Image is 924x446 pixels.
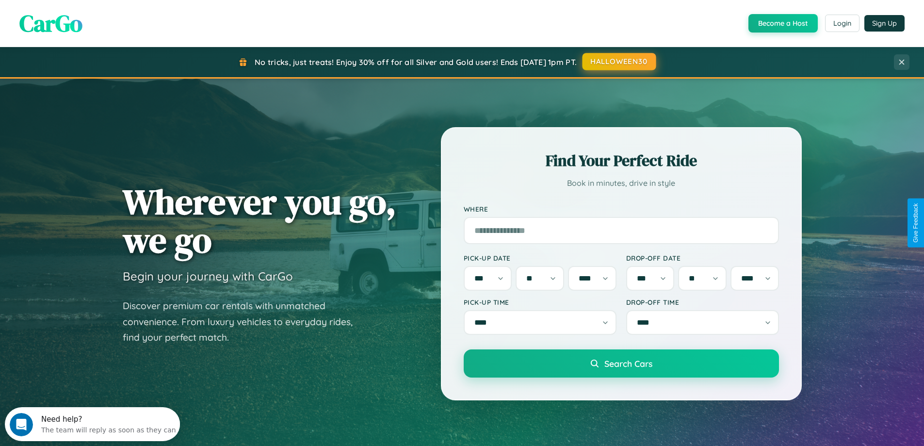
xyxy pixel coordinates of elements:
[748,14,818,33] button: Become a Host
[4,4,180,31] div: Open Intercom Messenger
[464,150,779,171] h2: Find Your Perfect Ride
[123,269,293,283] h3: Begin your journey with CarGo
[255,57,577,67] span: No tricks, just treats! Enjoy 30% off for all Silver and Gold users! Ends [DATE] 1pm PT.
[864,15,905,32] button: Sign Up
[626,254,779,262] label: Drop-off Date
[36,8,171,16] div: Need help?
[626,298,779,306] label: Drop-off Time
[19,7,82,39] span: CarGo
[123,298,365,346] p: Discover premium car rentals with unmatched convenience. From luxury vehicles to everyday rides, ...
[123,182,396,259] h1: Wherever you go, we go
[464,205,779,213] label: Where
[10,413,33,436] iframe: Intercom live chat
[464,349,779,378] button: Search Cars
[36,16,171,26] div: The team will reply as soon as they can
[604,358,652,369] span: Search Cars
[912,203,919,243] div: Give Feedback
[464,254,616,262] label: Pick-up Date
[5,407,180,441] iframe: Intercom live chat discovery launcher
[825,15,859,32] button: Login
[464,176,779,190] p: Book in minutes, drive in style
[464,298,616,306] label: Pick-up Time
[583,53,656,70] button: HALLOWEEN30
